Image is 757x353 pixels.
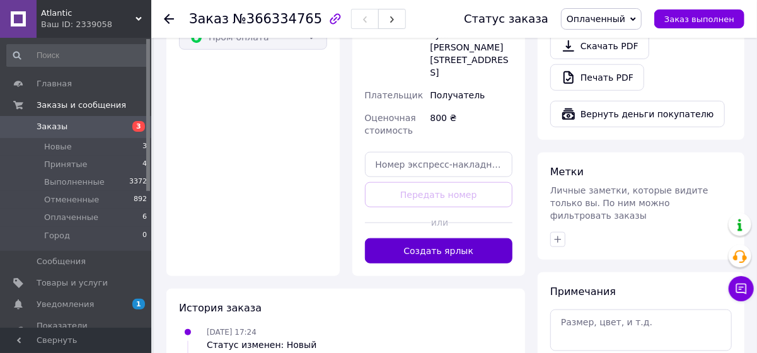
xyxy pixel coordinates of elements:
[44,141,72,153] span: Новые
[6,44,148,67] input: Поиск
[37,320,117,343] span: Показатели работы компании
[142,212,147,223] span: 6
[567,14,625,24] span: Оплаченный
[427,107,515,142] div: 800 ₴
[431,216,446,229] span: или
[550,286,616,298] span: Примечания
[129,176,147,188] span: 3372
[365,90,424,100] span: Плательщик
[365,113,416,136] span: Оценочная стоимость
[207,328,257,337] span: [DATE] 17:24
[365,238,513,263] button: Создать ярлык
[550,33,649,59] a: Скачать PDF
[207,339,316,351] div: Статус изменен: Новый
[550,166,584,178] span: Метки
[44,176,105,188] span: Выполненные
[142,230,147,241] span: 0
[729,276,754,301] button: Чат с покупателем
[189,11,229,26] span: Заказ
[44,230,70,241] span: Город
[41,19,151,30] div: Ваш ID: 2339058
[550,64,644,91] a: Печать PDF
[142,159,147,170] span: 4
[233,11,322,26] span: №366334765
[37,78,72,90] span: Главная
[37,277,108,289] span: Товары и услуги
[134,194,147,205] span: 892
[142,141,147,153] span: 3
[550,185,708,221] span: Личные заметки, которые видите только вы. По ним можно фильтровать заказы
[37,100,126,111] span: Заказы и сообщения
[654,9,744,28] button: Заказ выполнен
[427,84,515,107] div: Получатель
[44,194,99,205] span: Отмененные
[664,14,734,24] span: Заказ выполнен
[550,101,725,127] button: Вернуть деньги покупателю
[464,13,548,25] div: Статус заказа
[132,121,145,132] span: 3
[37,121,67,132] span: Заказы
[37,299,94,310] span: Уведомления
[365,152,513,177] input: Номер экспресс-накладной
[427,11,515,84] div: Кицмань, 59300, вул. [PERSON_NAME][STREET_ADDRESS]
[44,212,98,223] span: Оплаченные
[132,299,145,310] span: 1
[41,8,136,19] span: Atlantic
[179,302,262,314] span: История заказа
[37,256,86,267] span: Сообщения
[44,159,88,170] span: Принятые
[164,13,174,25] div: Вернуться назад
